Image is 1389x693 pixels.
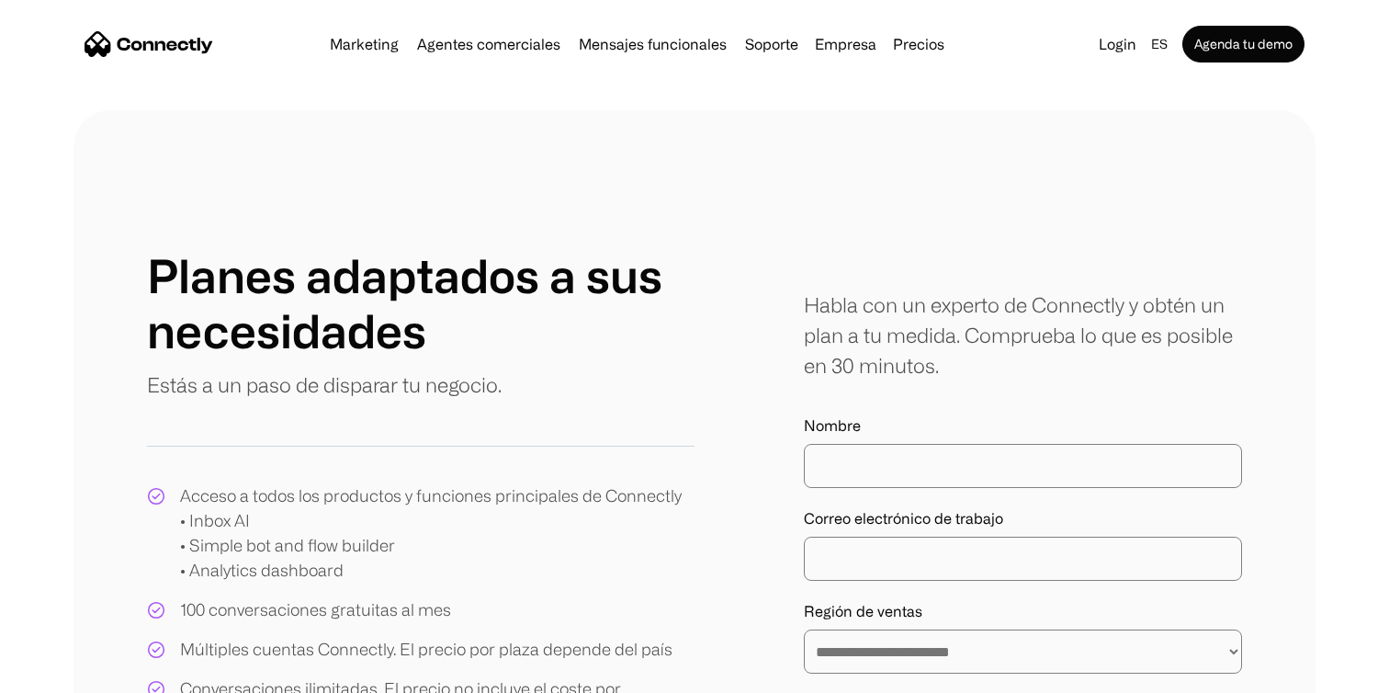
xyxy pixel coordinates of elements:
[1144,31,1179,57] div: es
[804,510,1242,528] label: Correo electrónico de trabajo
[1091,31,1144,57] a: Login
[18,659,110,687] aside: Language selected: Español
[180,637,672,662] div: Múltiples cuentas Connectly. El precio por plaza depende del país
[804,290,1242,381] div: Habla con un experto de Connectly y obtén un plan a tu medida. Comprueba lo que es posible en 30 ...
[804,417,1242,435] label: Nombre
[147,248,694,358] h1: Planes adaptados a sus necesidades
[180,483,682,583] div: Acceso a todos los productos y funciones principales de Connectly • Inbox AI • Simple bot and flo...
[410,37,568,51] a: Agentes comerciales
[1151,31,1168,57] div: es
[886,37,952,51] a: Precios
[815,31,876,57] div: Empresa
[147,369,502,400] p: Estás a un paso de disparar tu negocio.
[809,31,882,57] div: Empresa
[571,37,734,51] a: Mensajes funcionales
[85,30,213,58] a: home
[1182,26,1304,62] a: Agenda tu demo
[180,597,451,622] div: 100 conversaciones gratuitas al mes
[322,37,406,51] a: Marketing
[37,661,110,687] ul: Language list
[738,37,806,51] a: Soporte
[804,603,1242,620] label: Región de ventas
